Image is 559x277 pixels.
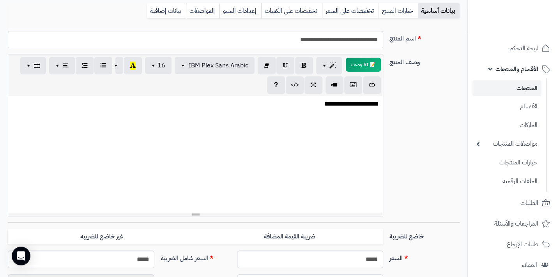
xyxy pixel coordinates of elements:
span: IBM Plex Sans Arabic [189,61,248,70]
img: logo-2.png [506,20,552,36]
span: طلبات الإرجاع [507,239,538,250]
label: اسم المنتج [386,31,463,43]
button: 📝 AI وصف [346,58,381,72]
a: المواصفات [186,3,219,19]
a: إعدادات السيو [219,3,261,19]
span: العملاء [522,259,537,270]
a: خيارات المنتج [379,3,418,19]
div: Open Intercom Messenger [12,247,30,265]
a: العملاء [472,256,554,274]
label: خاضع للضريبة [386,229,463,241]
label: وصف المنتج [386,55,463,67]
a: لوحة التحكم [472,39,554,58]
a: الطلبات [472,194,554,212]
span: 16 [157,61,165,70]
label: السعر شامل الضريبة [157,251,234,263]
a: بيانات أساسية [418,3,460,19]
span: الأقسام والمنتجات [495,64,538,74]
a: مواصفات المنتجات [472,136,541,152]
a: تخفيضات على السعر [322,3,379,19]
label: ضريبة القيمة المضافة [196,229,384,245]
a: تخفيضات على الكميات [261,3,322,19]
a: بيانات إضافية [147,3,186,19]
label: غير خاضع للضريبه [8,229,196,245]
button: 16 [145,57,172,74]
button: IBM Plex Sans Arabic [175,57,255,74]
a: المنتجات [472,80,541,96]
a: المراجعات والأسئلة [472,214,554,233]
a: الماركات [472,117,541,134]
a: الأقسام [472,98,541,115]
a: خيارات المنتجات [472,154,541,171]
span: المراجعات والأسئلة [494,218,538,229]
a: طلبات الإرجاع [472,235,554,254]
label: السعر [386,251,463,263]
span: لوحة التحكم [509,43,538,54]
a: الملفات الرقمية [472,173,541,190]
span: الطلبات [520,198,538,208]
